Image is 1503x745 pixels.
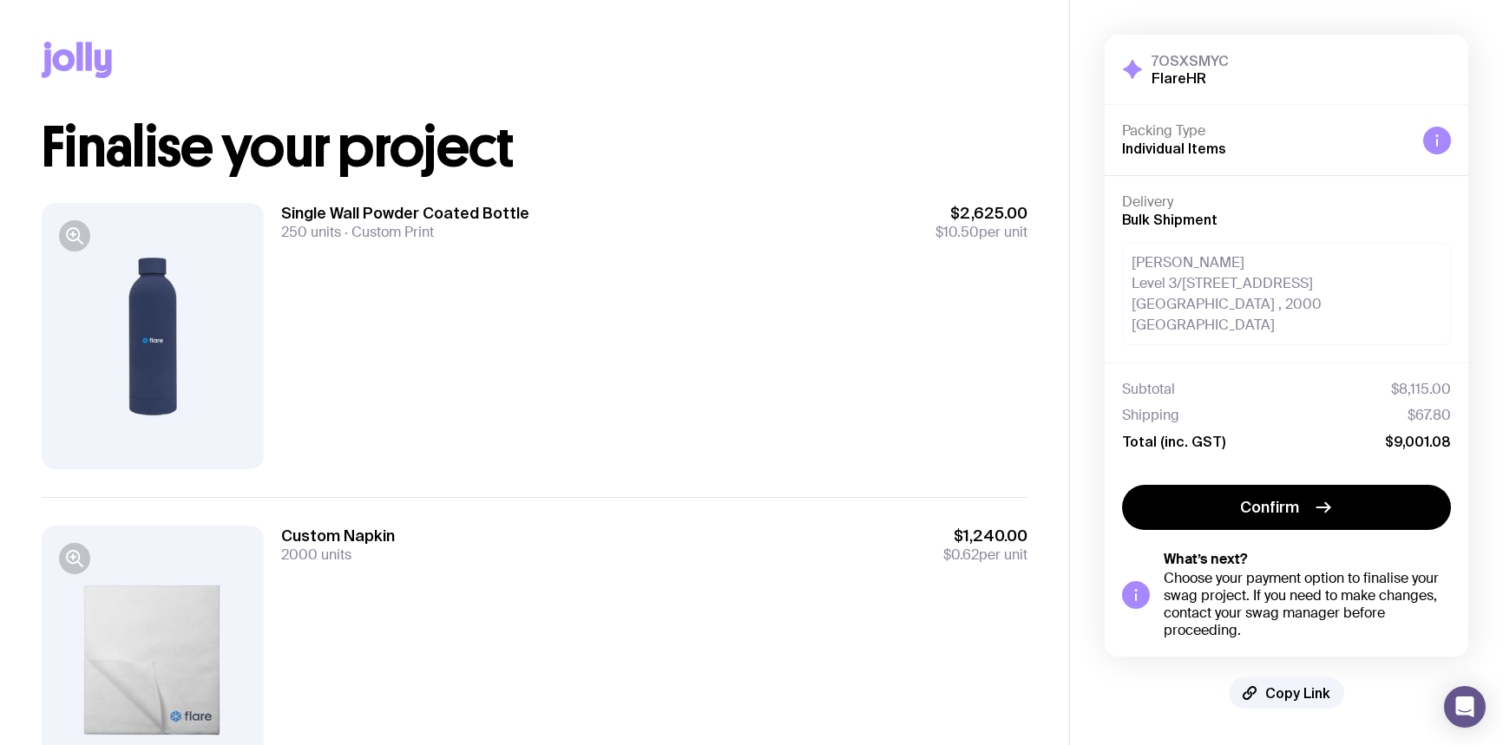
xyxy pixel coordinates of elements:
[1122,141,1226,156] span: Individual Items
[943,526,1027,546] span: $1,240.00
[1391,381,1451,398] span: $8,115.00
[1122,193,1451,211] h4: Delivery
[935,203,1027,224] span: $2,625.00
[1122,407,1179,424] span: Shipping
[281,203,529,224] h3: Single Wall Powder Coated Bottle
[1122,243,1451,345] div: [PERSON_NAME] Level 3/[STREET_ADDRESS] [GEOGRAPHIC_DATA] , 2000 [GEOGRAPHIC_DATA]
[1408,407,1451,424] span: $67.80
[1240,497,1299,518] span: Confirm
[42,120,1027,175] h1: Finalise your project
[935,224,1027,241] span: per unit
[1122,381,1175,398] span: Subtotal
[1164,551,1451,568] h5: What’s next?
[281,546,351,564] span: 2000 units
[1265,684,1330,702] span: Copy Link
[1122,212,1217,227] span: Bulk Shipment
[935,223,979,241] span: $10.50
[1122,122,1409,140] h4: Packing Type
[943,546,979,564] span: $0.62
[281,223,341,241] span: 250 units
[341,223,434,241] span: Custom Print
[281,526,395,546] h3: Custom Napkin
[1444,686,1486,728] div: Open Intercom Messenger
[1385,433,1451,450] span: $9,001.08
[1122,485,1451,530] button: Confirm
[1229,677,1344,709] button: Copy Link
[943,546,1027,564] span: per unit
[1122,433,1225,450] span: Total (inc. GST)
[1164,570,1451,639] div: Choose your payment option to finalise your swag project. If you need to make changes, contact yo...
[1152,52,1229,69] h3: 7OSXSMYC
[1152,69,1229,87] h2: FlareHR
